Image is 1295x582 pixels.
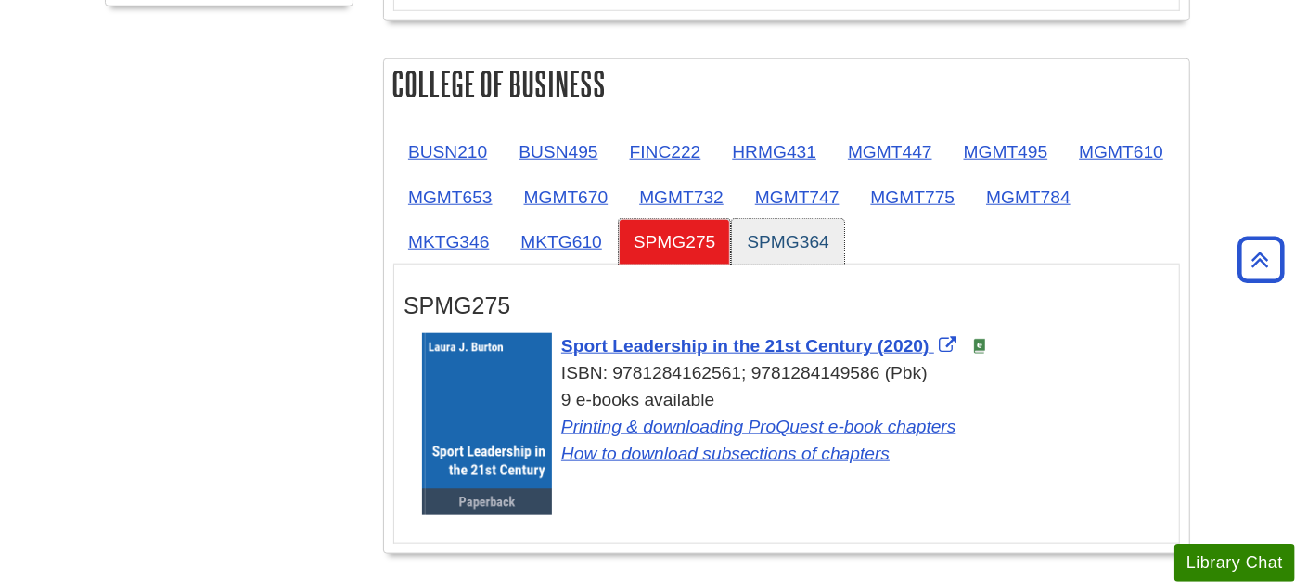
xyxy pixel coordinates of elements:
[561,336,930,356] span: Sport Leadership in the 21st Century (2020)
[615,129,716,175] a: FINC222
[404,292,1170,319] h3: SPMG275
[740,175,854,220] a: MGMT747
[561,444,890,463] a: Link opens in new window
[509,175,623,220] a: MGMT670
[561,336,961,356] a: Link opens in new window
[384,59,1189,109] h2: College of Business
[422,387,1170,467] div: 9 e-books available
[624,175,738,220] a: MGMT732
[1174,544,1295,582] button: Library Chat
[971,175,1085,220] a: MGMT784
[504,129,612,175] a: BUSN495
[393,175,507,220] a: MGMT653
[717,129,831,175] a: HRMG431
[949,129,1063,175] a: MGMT495
[561,417,956,436] a: Link opens in new window
[972,339,987,354] img: e-Book
[422,333,552,515] img: Cover Art
[506,219,616,265] a: MKTG610
[856,175,970,220] a: MGMT775
[393,219,504,265] a: MKTG346
[619,219,731,265] a: SPMG275
[1231,247,1290,272] a: Back to Top
[833,129,947,175] a: MGMT447
[732,219,844,265] a: SPMG364
[1064,129,1178,175] a: MGMT610
[393,129,502,175] a: BUSN210
[422,360,1170,387] div: ISBN: 9781284162561; 9781284149586 (Pbk)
